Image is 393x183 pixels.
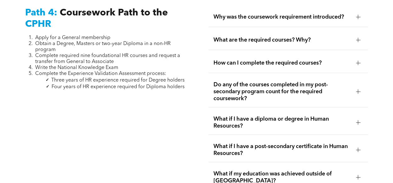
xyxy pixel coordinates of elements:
[52,84,185,89] span: Four years of HR experience required for Diploma holders
[35,41,171,52] span: Obtain a Degree, Masters or two-year Diploma in a non-HR program
[25,8,57,18] span: Path 4:
[35,53,180,64] span: Complete required nine foundational HR courses and request a transfer from General to Associate
[35,65,118,70] span: Write the National Knowledge Exam
[51,78,185,83] span: Three years of HR experience required for Degree holders
[213,143,351,157] span: What if I have a post-secondary certificate in Human Resources?
[35,71,166,76] span: Complete the Experience Validation Assessment process:
[213,81,351,102] span: Do any of the courses completed in my post-secondary program count for the required coursework?
[213,116,351,129] span: What if I have a diploma or degree in Human Resources?
[213,14,351,20] span: Why was the coursework requirement introduced?
[35,35,110,40] span: Apply for a General membership
[25,20,51,29] span: CPHR
[213,60,351,66] span: How can I complete the required courses?
[60,8,168,18] span: Coursework Path to the
[213,37,351,43] span: What are the required courses? Why?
